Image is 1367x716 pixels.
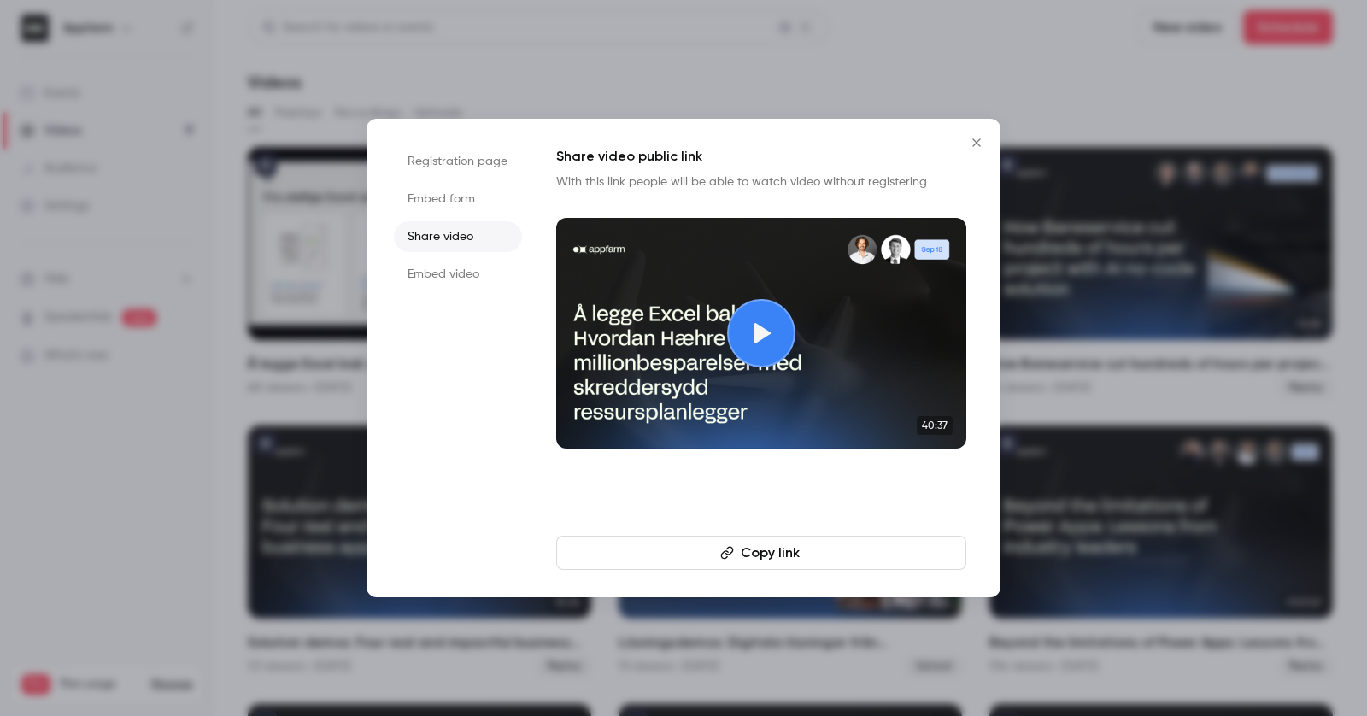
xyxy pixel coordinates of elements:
[556,173,966,191] p: With this link people will be able to watch video without registering
[394,184,522,214] li: Embed form
[917,416,953,435] span: 40:37
[556,146,966,167] h1: Share video public link
[394,259,522,290] li: Embed video
[556,536,966,570] button: Copy link
[959,126,994,160] button: Close
[394,221,522,252] li: Share video
[556,218,966,449] a: 40:37
[394,146,522,177] li: Registration page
